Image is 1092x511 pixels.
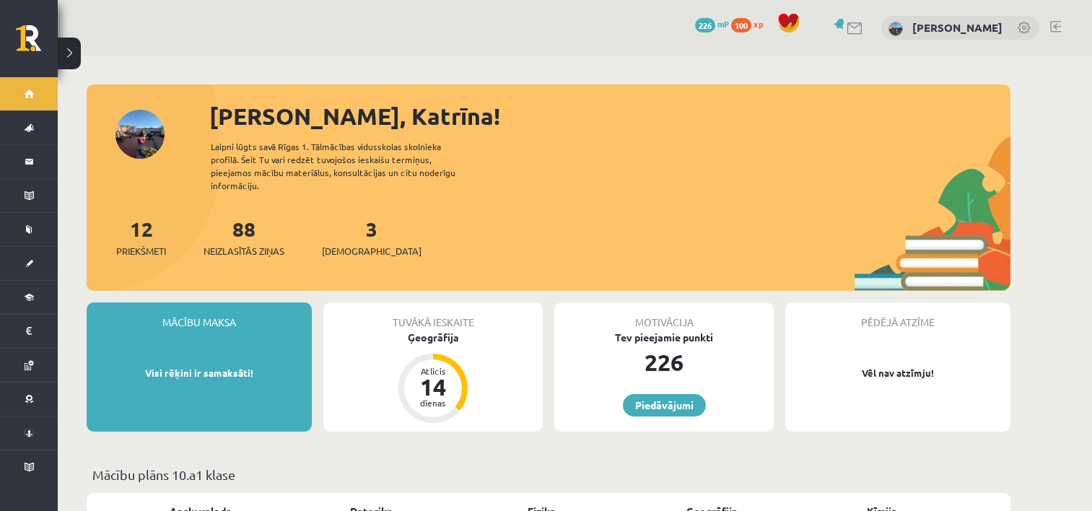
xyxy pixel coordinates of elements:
a: Rīgas 1. Tālmācības vidusskola [16,25,58,61]
div: Tev pieejamie punkti [554,330,774,345]
p: Mācību plāns 10.a1 klase [92,465,1005,484]
a: 3[DEMOGRAPHIC_DATA] [322,216,421,258]
a: Ģeogrāfija Atlicis 14 dienas [323,330,543,425]
div: 14 [411,375,455,398]
p: Vēl nav atzīmju! [792,366,1003,380]
a: 12Priekšmeti [116,216,166,258]
img: Katrīna Jirgena [888,22,903,36]
span: 100 [731,18,751,32]
a: 88Neizlasītās ziņas [204,216,284,258]
span: [DEMOGRAPHIC_DATA] [322,244,421,258]
div: Atlicis [411,367,455,375]
span: mP [717,18,729,30]
div: Motivācija [554,302,774,330]
a: Piedāvājumi [623,394,706,416]
div: Pēdējā atzīme [785,302,1010,330]
a: 226 mP [695,18,729,30]
div: [PERSON_NAME], Katrīna! [209,99,1010,134]
span: 226 [695,18,715,32]
span: Neizlasītās ziņas [204,244,284,258]
div: dienas [411,398,455,407]
span: Priekšmeti [116,244,166,258]
div: 226 [554,345,774,380]
a: 100 xp [731,18,770,30]
div: Mācību maksa [87,302,312,330]
span: xp [754,18,763,30]
a: [PERSON_NAME] [912,20,1003,35]
div: Ģeogrāfija [323,330,543,345]
div: Tuvākā ieskaite [323,302,543,330]
div: Laipni lūgts savā Rīgas 1. Tālmācības vidusskolas skolnieka profilā. Šeit Tu vari redzēt tuvojošo... [211,140,481,192]
p: Visi rēķini ir samaksāti! [94,366,305,380]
